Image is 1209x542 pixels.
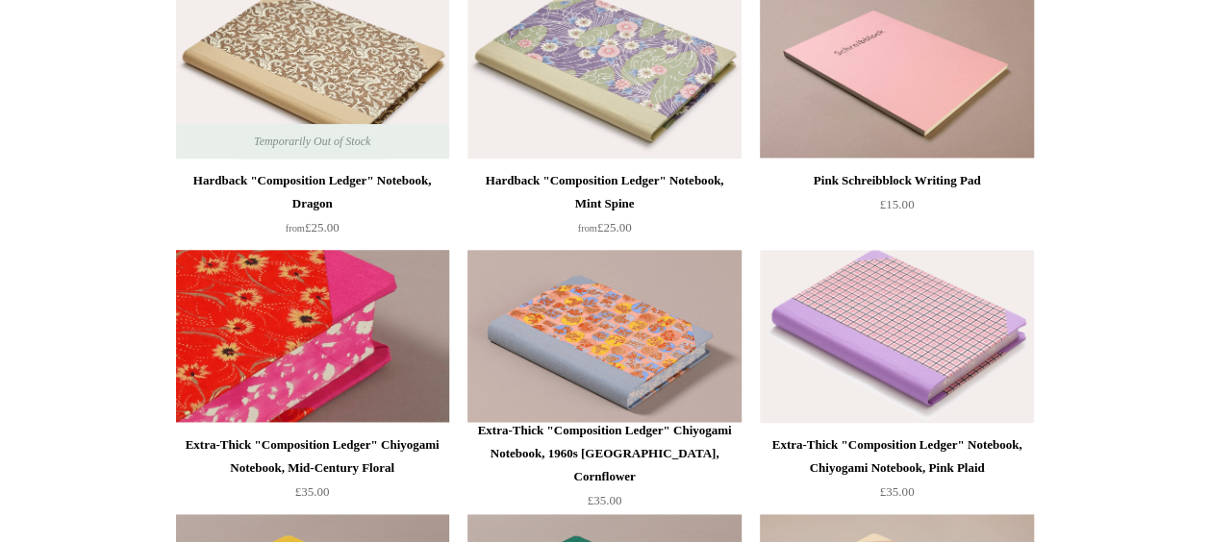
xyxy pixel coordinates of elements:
[760,250,1033,423] img: Extra-Thick "Composition Ledger" Notebook, Chiyogami Notebook, Pink Plaid
[181,169,444,215] div: Hardback "Composition Ledger" Notebook, Dragon
[235,124,390,159] span: Temporarily Out of Stock
[765,433,1028,480] div: Extra-Thick "Composition Ledger" Notebook, Chiyogami Notebook, Pink Plaid
[760,433,1033,512] a: Extra-Thick "Composition Ledger" Notebook, Chiyogami Notebook, Pink Plaid £35.00
[588,493,622,507] span: £35.00
[472,169,736,215] div: Hardback "Composition Ledger" Notebook, Mint Spine
[286,223,305,234] span: from
[467,419,741,512] a: Extra-Thick "Composition Ledger" Chiyogami Notebook, 1960s [GEOGRAPHIC_DATA], Cornflower £35.00
[176,169,449,248] a: Hardback "Composition Ledger" Notebook, Dragon from£25.00
[578,220,632,234] span: £25.00
[760,250,1033,423] a: Extra-Thick "Composition Ledger" Notebook, Chiyogami Notebook, Pink Plaid Extra-Thick "Compositio...
[467,250,741,423] a: Extra-Thick "Composition Ledger" Chiyogami Notebook, 1960s Japan, Cornflower Extra-Thick "Composi...
[472,419,736,488] div: Extra-Thick "Composition Ledger" Chiyogami Notebook, 1960s [GEOGRAPHIC_DATA], Cornflower
[578,223,597,234] span: from
[176,250,449,423] img: Extra-Thick "Composition Ledger" Chiyogami Notebook, Mid-Century Floral
[467,250,741,423] img: Extra-Thick "Composition Ledger" Chiyogami Notebook, 1960s Japan, Cornflower
[467,169,741,248] a: Hardback "Composition Ledger" Notebook, Mint Spine from£25.00
[880,484,915,499] span: £35.00
[760,169,1033,248] a: Pink Schreibblock Writing Pad £15.00
[181,433,444,480] div: Extra-Thick "Composition Ledger" Chiyogami Notebook, Mid-Century Floral
[176,250,449,423] a: Extra-Thick "Composition Ledger" Chiyogami Notebook, Mid-Century Floral Extra-Thick "Composition ...
[286,220,340,234] span: £25.00
[880,197,915,211] span: £15.00
[295,484,330,499] span: £35.00
[176,433,449,512] a: Extra-Thick "Composition Ledger" Chiyogami Notebook, Mid-Century Floral £35.00
[765,169,1028,192] div: Pink Schreibblock Writing Pad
